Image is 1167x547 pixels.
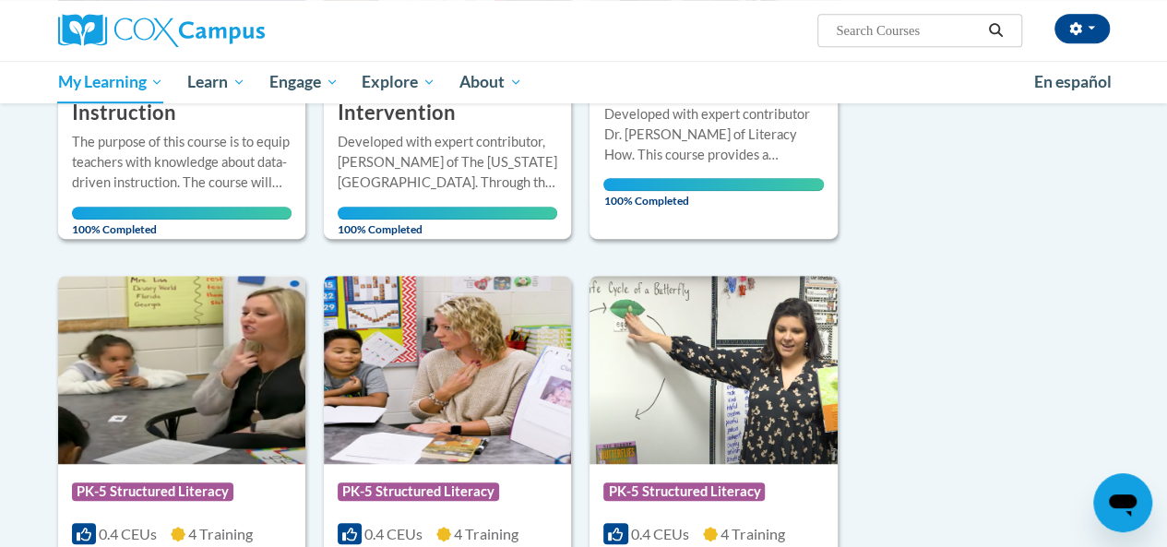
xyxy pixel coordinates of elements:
span: PK-5 Structured Literacy [603,482,765,501]
div: Your progress [338,207,557,220]
span: About [459,71,522,93]
div: Your progress [72,207,292,220]
a: Learn [175,61,257,103]
a: En español [1022,63,1124,101]
button: Search [982,19,1009,42]
img: Cox Campus [58,14,265,47]
span: 100% Completed [603,178,823,208]
a: Engage [257,61,351,103]
a: Explore [350,61,447,103]
span: 0.4 CEUs [364,525,423,542]
div: Developed with expert contributor Dr. [PERSON_NAME] of Literacy How. This course provides a resea... [603,104,823,165]
span: 0.4 CEUs [631,525,689,542]
a: Cox Campus [58,14,390,47]
a: My Learning [46,61,176,103]
span: 100% Completed [338,207,557,236]
span: En español [1034,72,1112,91]
span: 0.4 CEUs [99,525,157,542]
span: Engage [269,71,339,93]
div: The purpose of this course is to equip teachers with knowledge about data-driven instruction. The... [72,132,292,193]
img: Course Logo [589,276,837,464]
input: Search Courses [834,19,982,42]
span: Learn [187,71,245,93]
span: Explore [362,71,435,93]
img: Course Logo [324,276,571,464]
span: PK-5 Structured Literacy [72,482,233,501]
div: Developed with expert contributor, [PERSON_NAME] of The [US_STATE][GEOGRAPHIC_DATA]. Through this... [338,132,557,193]
iframe: Button to launch messaging window [1093,473,1152,532]
a: About [447,61,534,103]
span: PK-5 Structured Literacy [338,482,499,501]
div: Main menu [44,61,1124,103]
img: Course Logo [58,276,305,464]
div: Your progress [603,178,823,191]
span: My Learning [57,71,163,93]
button: Account Settings [1054,14,1110,43]
span: 100% Completed [72,207,292,236]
